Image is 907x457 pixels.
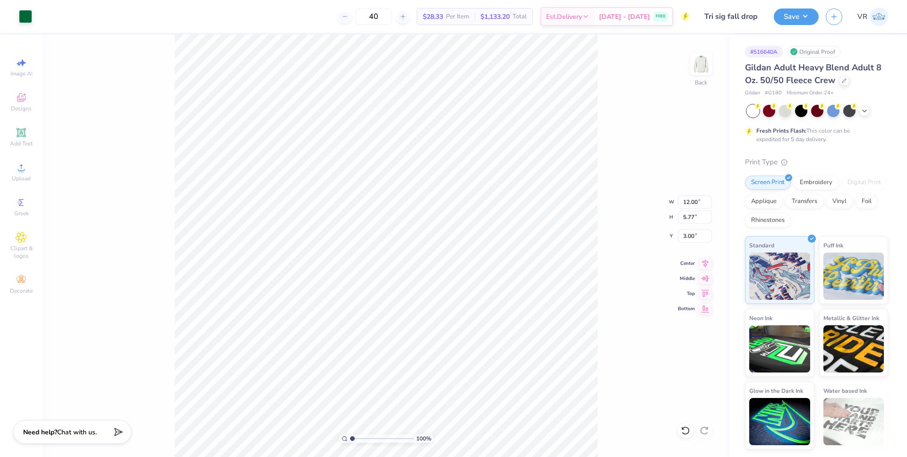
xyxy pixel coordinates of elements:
[857,8,888,26] a: VR
[745,176,791,190] div: Screen Print
[678,275,695,282] span: Middle
[823,253,884,300] img: Puff Ink
[12,175,31,182] span: Upload
[857,11,867,22] span: VR
[546,12,582,22] span: Est. Delivery
[794,176,839,190] div: Embroidery
[423,12,443,22] span: $28.33
[749,386,803,396] span: Glow in the Dark Ink
[745,46,783,58] div: # 516640A
[57,428,97,437] span: Chat with us.
[745,62,881,86] span: Gildan Adult Heavy Blend Adult 8 Oz. 50/50 Fleece Crew
[678,305,695,312] span: Bottom
[10,70,33,77] span: Image AI
[823,398,884,445] img: Water based Ink
[749,313,772,323] span: Neon Ink
[749,398,810,445] img: Glow in the Dark Ink
[745,89,760,97] span: Gildan
[11,105,32,112] span: Designs
[446,12,469,22] span: Per Item
[826,195,853,209] div: Vinyl
[765,89,782,97] span: # G180
[756,127,873,144] div: This color can be expedited for 5 day delivery.
[599,12,650,22] span: [DATE] - [DATE]
[749,253,810,300] img: Standard
[774,8,819,25] button: Save
[513,12,527,22] span: Total
[745,157,888,168] div: Print Type
[416,434,431,443] span: 100 %
[10,287,33,295] span: Decorate
[355,8,392,25] input: – –
[5,245,38,260] span: Clipart & logos
[823,386,867,396] span: Water based Ink
[787,46,840,58] div: Original Proof
[14,210,29,217] span: Greek
[480,12,510,22] span: $1,133.20
[787,89,834,97] span: Minimum Order: 24 +
[697,7,767,26] input: Untitled Design
[749,240,774,250] span: Standard
[823,240,843,250] span: Puff Ink
[786,195,823,209] div: Transfers
[745,195,783,209] div: Applique
[678,260,695,267] span: Center
[692,55,710,74] img: Back
[10,140,33,147] span: Add Text
[856,195,878,209] div: Foil
[695,78,707,87] div: Back
[745,213,791,228] div: Rhinestones
[841,176,887,190] div: Digital Print
[656,13,666,20] span: FREE
[749,325,810,372] img: Neon Ink
[870,8,888,26] img: Vincent Roxas
[23,428,57,437] strong: Need help?
[823,313,879,323] span: Metallic & Glitter Ink
[678,290,695,297] span: Top
[823,325,884,372] img: Metallic & Glitter Ink
[756,127,806,135] strong: Fresh Prints Flash:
